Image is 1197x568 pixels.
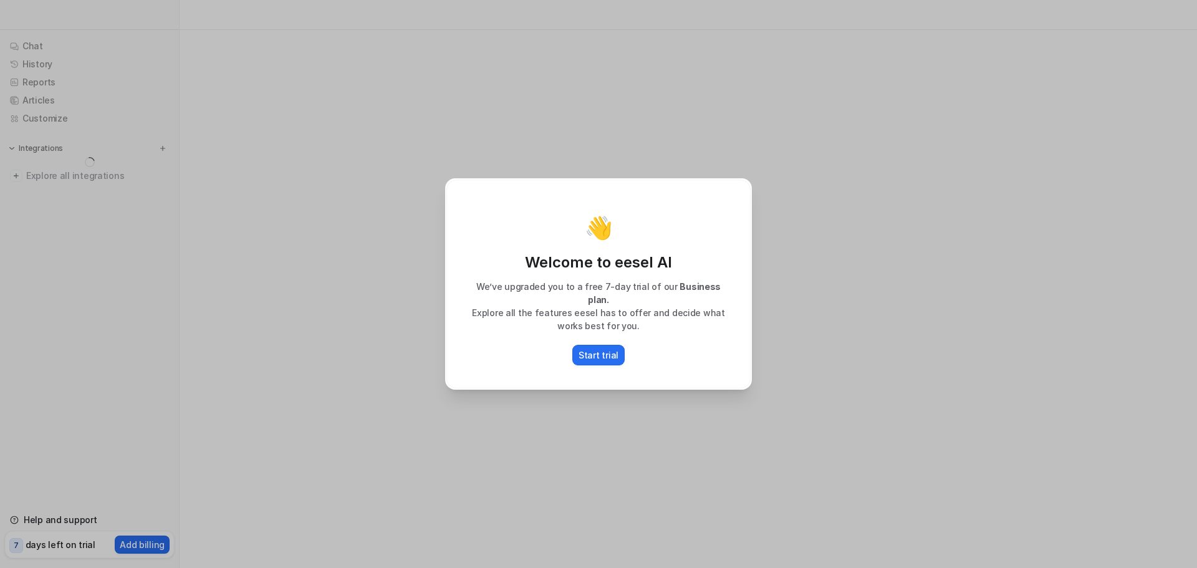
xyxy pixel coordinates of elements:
p: Explore all the features eesel has to offer and decide what works best for you. [459,306,738,332]
p: 👋 [585,215,613,240]
p: Welcome to eesel AI [459,253,738,272]
p: Start trial [579,349,618,362]
p: We’ve upgraded you to a free 7-day trial of our [459,280,738,306]
button: Start trial [572,345,625,365]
